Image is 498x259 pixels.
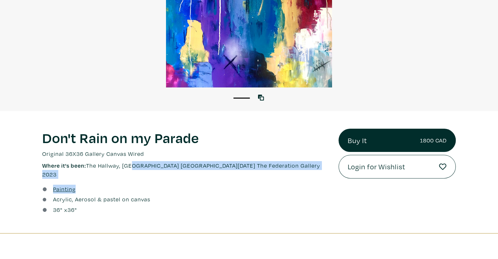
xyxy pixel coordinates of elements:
[67,206,75,213] span: 36
[53,185,76,193] u: Painting
[42,149,329,158] p: Original 36X36 Gallery Canvas Wired
[339,129,456,152] a: Buy It1800 CAD
[420,136,447,145] small: 1800 CAD
[53,205,77,214] div: " x "
[348,161,405,172] span: Login for Wishlist
[233,98,250,99] button: 1 of 1
[339,155,456,178] a: Login for Wishlist
[42,129,329,146] h1: Don't Rain on my Parade
[53,206,60,213] span: 36
[42,162,86,169] span: Where it's been:
[53,195,150,204] a: Acrylic, Aerosol & pastel on canvas
[42,161,329,179] p: The Hallway, [GEOGRAPHIC_DATA] [GEOGRAPHIC_DATA][DATE] The Federation Gallery 2023
[53,185,76,194] a: Painting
